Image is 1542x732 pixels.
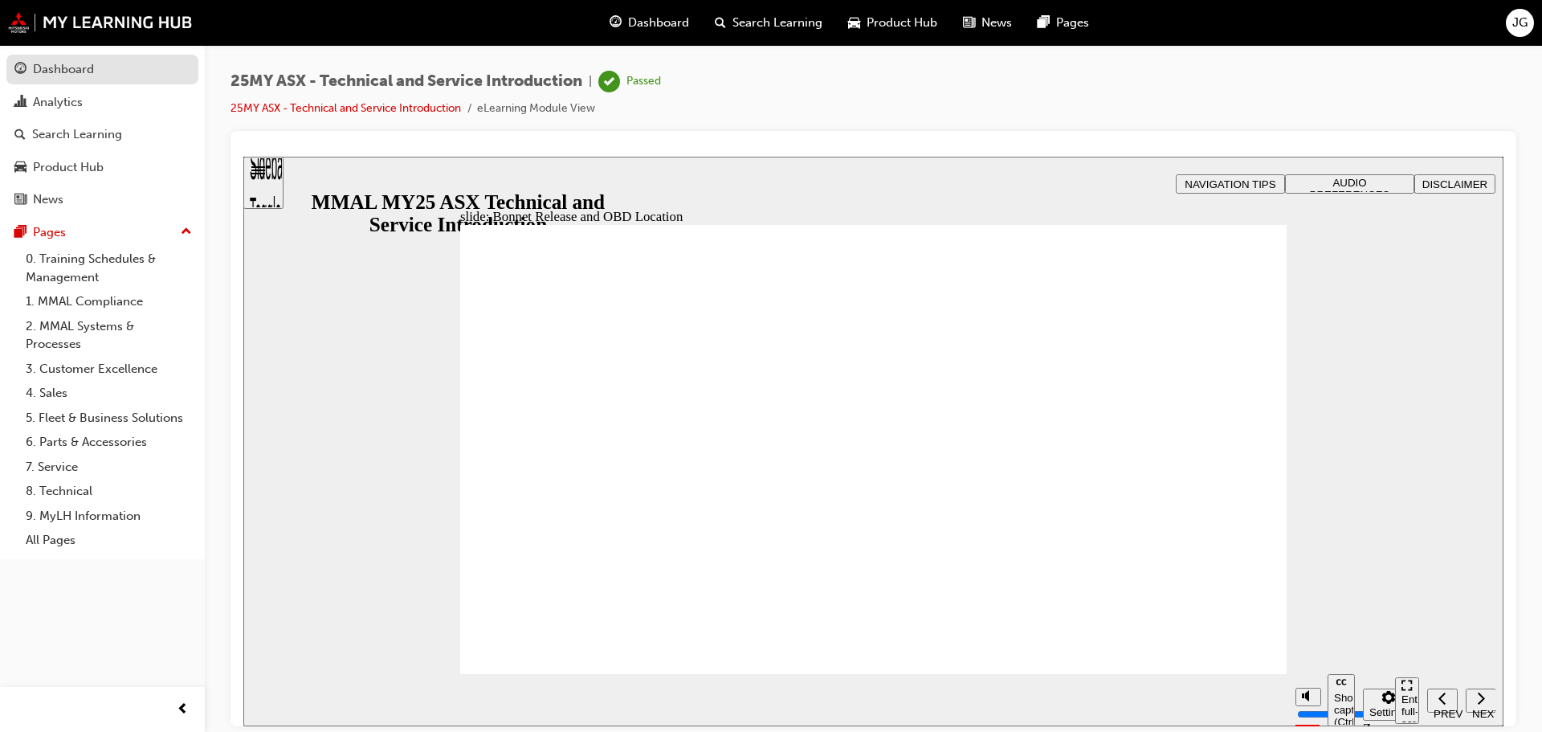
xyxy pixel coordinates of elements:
a: pages-iconPages [1025,6,1102,39]
span: guage-icon [610,13,622,33]
nav: slide navigation [1152,517,1252,570]
span: up-icon [181,222,192,243]
a: 7. Service [19,455,198,480]
button: Pages [6,218,198,247]
span: News [981,14,1012,32]
a: News [6,185,198,215]
a: 1. MMAL Compliance [19,289,198,314]
div: Dashboard [33,60,94,79]
a: 4. Sales [19,381,198,406]
button: Enter full-screen (Ctrl+Alt+F) [1152,521,1176,567]
a: 8. Technical [19,479,198,504]
button: Next (Ctrl+Alt+Period) [1222,532,1253,556]
button: AUDIO PREFERENCES [1042,18,1171,37]
span: guage-icon [14,63,27,77]
span: prev-icon [177,700,189,720]
div: Search Learning [32,125,122,144]
label: Zoom to fit [1120,564,1152,611]
a: Analytics [6,88,198,117]
button: Settings [1120,532,1171,564]
span: pages-icon [1038,13,1050,33]
span: Product Hub [867,14,937,32]
div: Product Hub [33,158,104,177]
div: Settings [1126,550,1165,562]
a: 3. Customer Excellence [19,357,198,382]
div: Show captions (Ctrl+Alt+C) [1091,535,1105,571]
span: NAVIGATION TIPS [941,22,1032,34]
a: news-iconNews [950,6,1025,39]
li: eLearning Module View [477,100,595,118]
span: search-icon [14,128,26,142]
input: volume [1054,551,1157,564]
button: NAVIGATION TIPS [932,18,1042,37]
span: Pages [1056,14,1089,32]
button: Mute (Ctrl+Alt+M) [1052,531,1078,550]
div: misc controls [1044,517,1144,570]
img: mmal [8,12,193,33]
a: 2. MMAL Systems & Processes [19,314,198,357]
a: All Pages [19,528,198,553]
div: News [33,190,63,209]
div: NEXT [1229,551,1246,563]
a: Product Hub [6,153,198,182]
a: 0. Training Schedules & Management [19,247,198,289]
button: DashboardAnalyticsSearch LearningProduct HubNews [6,51,198,218]
span: Dashboard [628,14,689,32]
span: Search Learning [732,14,822,32]
span: JG [1512,14,1528,32]
div: Enter full-screen (Ctrl+Alt+F) [1158,537,1169,585]
span: car-icon [848,13,860,33]
div: Analytics [33,93,83,112]
span: news-icon [14,193,27,207]
a: 9. MyLH Information [19,504,198,529]
span: chart-icon [14,96,27,110]
span: pages-icon [14,226,27,240]
span: DISCLAIMER [1179,22,1244,34]
a: car-iconProduct Hub [835,6,950,39]
a: 6. Parts & Accessories [19,430,198,455]
button: Show captions (Ctrl+Alt+C) [1084,517,1112,570]
button: JG [1506,9,1534,37]
div: Passed [626,74,661,89]
button: Previous (Ctrl+Alt+Comma) [1184,532,1214,556]
span: 25MY ASX - Technical and Service Introduction [230,72,582,91]
a: 5. Fleet & Business Solutions [19,406,198,431]
div: Pages [33,223,66,242]
a: guage-iconDashboard [597,6,702,39]
button: DISCLAIMER [1171,18,1252,37]
span: search-icon [715,13,726,33]
span: car-icon [14,161,27,175]
a: search-iconSearch Learning [702,6,835,39]
span: news-icon [963,13,975,33]
span: | [589,72,592,91]
span: learningRecordVerb_PASS-icon [598,71,620,92]
span: AUDIO PREFERENCES [1067,20,1147,44]
div: PREV [1190,551,1208,563]
a: Dashboard [6,55,198,84]
a: 25MY ASX - Technical and Service Introduction [230,101,461,115]
a: Search Learning [6,120,198,149]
